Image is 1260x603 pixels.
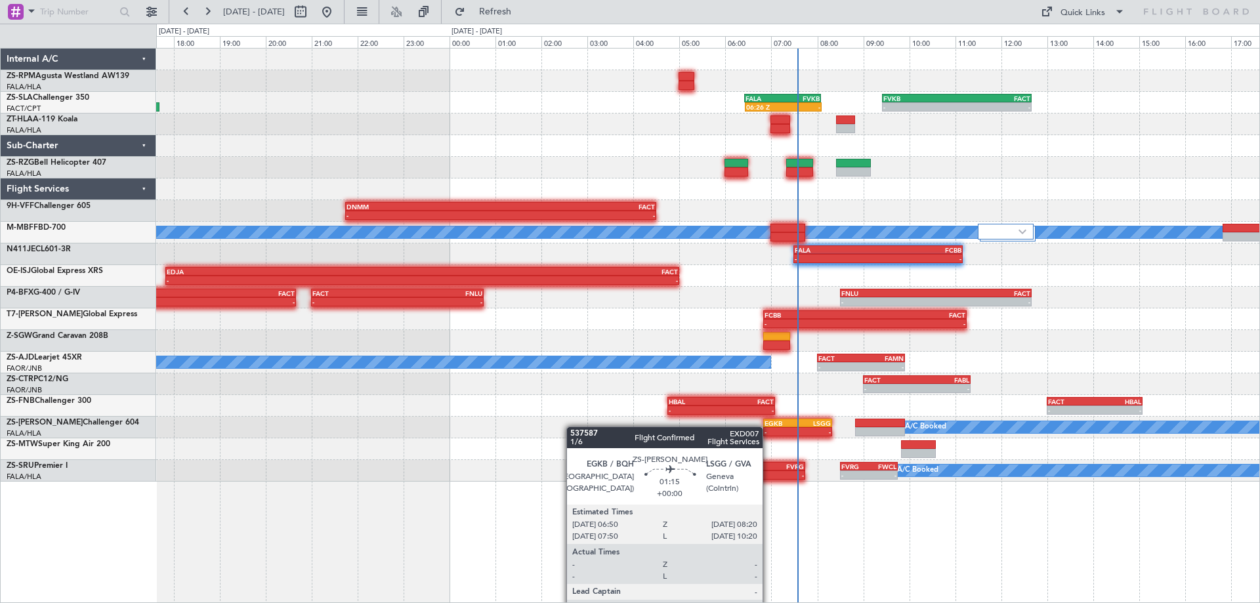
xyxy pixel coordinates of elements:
[450,36,495,48] div: 00:00
[1001,36,1047,48] div: 12:00
[220,36,266,48] div: 19:00
[541,36,587,48] div: 02:00
[7,332,108,340] a: Z-SGWGrand Caravan 208B
[841,289,936,297] div: FNLU
[7,94,89,102] a: ZS-SLAChallenger 350
[1060,7,1105,20] div: Quick Links
[167,276,422,284] div: -
[795,246,878,254] div: FALA
[159,26,209,37] div: [DATE] - [DATE]
[7,104,41,114] a: FACT/CPT
[1095,406,1141,414] div: -
[955,36,1001,48] div: 11:00
[1185,36,1231,48] div: 16:00
[174,36,220,48] div: 18:00
[725,36,771,48] div: 06:00
[7,310,137,318] a: T7-[PERSON_NAME]Global Express
[1048,406,1095,414] div: -
[669,398,721,405] div: HBAL
[7,397,35,405] span: ZS-FNB
[346,203,501,211] div: DNMM
[633,36,679,48] div: 04:00
[358,36,404,48] div: 22:00
[917,385,969,392] div: -
[7,267,31,275] span: OE-ISJ
[167,268,422,276] div: EDJA
[7,419,139,426] a: ZS-[PERSON_NAME]Challenger 604
[451,26,502,37] div: [DATE] - [DATE]
[905,417,946,437] div: A/C Booked
[223,6,285,18] span: [DATE] - [DATE]
[7,375,68,383] a: ZS-CTRPC12/NG
[7,125,41,135] a: FALA/HLA
[869,471,896,479] div: -
[936,289,1030,297] div: FACT
[910,36,955,48] div: 10:00
[818,36,864,48] div: 08:00
[184,298,295,306] div: -
[746,103,784,111] div: 06:26 Z
[865,320,965,327] div: -
[7,397,91,405] a: ZS-FNBChallenger 300
[7,159,34,167] span: ZS-RZG
[7,202,91,210] a: 9H-VFFChallenger 605
[1034,1,1131,22] button: Quick Links
[771,36,817,48] div: 07:00
[7,224,38,232] span: M-MBFF
[495,36,541,48] div: 01:00
[7,267,103,275] a: OE-ISJGlobal Express XRS
[40,2,115,22] input: Trip Number
[7,375,33,383] span: ZS-CTR
[404,36,450,48] div: 23:00
[7,72,129,80] a: ZS-RPMAgusta Westland AW139
[7,428,41,438] a: FALA/HLA
[7,72,35,80] span: ZS-RPM
[312,289,398,297] div: FACT
[864,376,917,384] div: FACT
[864,385,917,392] div: -
[878,255,961,262] div: -
[936,298,1030,306] div: -
[782,94,820,102] div: FVKB
[7,440,110,448] a: ZS-MTWSuper King Air 200
[346,211,501,219] div: -
[721,398,774,405] div: FACT
[765,463,805,470] div: FVRG
[861,363,904,371] div: -
[783,103,820,111] div: -
[669,406,721,414] div: -
[7,82,41,92] a: FALA/HLA
[869,463,896,470] div: FWCL
[721,406,774,414] div: -
[679,36,725,48] div: 05:00
[765,320,865,327] div: -
[7,310,83,318] span: T7-[PERSON_NAME]
[7,354,82,362] a: ZS-AJDLearjet 45XR
[7,354,34,362] span: ZS-AJD
[897,461,938,480] div: A/C Booked
[798,428,831,436] div: -
[795,255,878,262] div: -
[7,440,38,448] span: ZS-MTW
[7,289,33,297] span: P4-BFX
[7,472,41,482] a: FALA/HLA
[883,103,957,111] div: -
[397,289,482,297] div: FNLU
[1095,398,1141,405] div: HBAL
[7,224,66,232] a: M-MBFFBD-700
[917,376,969,384] div: FABL
[7,289,80,297] a: P4-BFXG-400 / G-IV
[7,462,68,470] a: ZS-SRUPremier I
[501,211,655,219] div: -
[1048,398,1095,405] div: FACT
[765,428,798,436] div: -
[818,363,861,371] div: -
[745,94,783,102] div: FALA
[7,169,41,178] a: FALA/HLA
[422,276,677,284] div: -
[1047,36,1093,48] div: 13:00
[1139,36,1185,48] div: 15:00
[1093,36,1139,48] div: 14:00
[798,419,831,427] div: LSGG
[7,159,106,167] a: ZS-RZGBell Helicopter 407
